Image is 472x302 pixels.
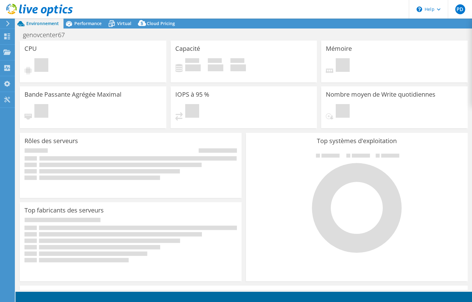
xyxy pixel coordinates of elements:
span: PD [455,4,465,14]
span: En attente [34,104,48,119]
span: En attente [185,104,199,119]
span: En attente [336,104,350,119]
span: En attente [34,58,48,73]
h3: Top fabricants des serveurs [24,207,104,214]
span: Total [230,58,244,64]
h3: IOPS à 95 % [175,91,209,98]
h4: 0 Gio [208,64,223,71]
h3: Rôles des serveurs [24,138,78,144]
span: Cloud Pricing [147,20,175,26]
span: En attente [336,58,350,73]
h4: 0 Gio [230,64,246,71]
span: Espace libre [208,58,222,64]
h3: Bande Passante Agrégée Maximal [24,91,121,98]
h3: Nombre moyen de Write quotidiennes [326,91,435,98]
span: Utilisé [185,58,199,64]
span: Virtual [117,20,131,26]
span: Environnement [26,20,59,26]
h4: 0 Gio [185,64,201,71]
h1: genovcenter67 [20,32,74,38]
h3: Mémoire [326,45,352,52]
h3: CPU [24,45,37,52]
h3: Top systèmes d'exploitation [251,138,463,144]
svg: \n [417,7,422,12]
span: Performance [74,20,102,26]
h3: Capacité [175,45,200,52]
